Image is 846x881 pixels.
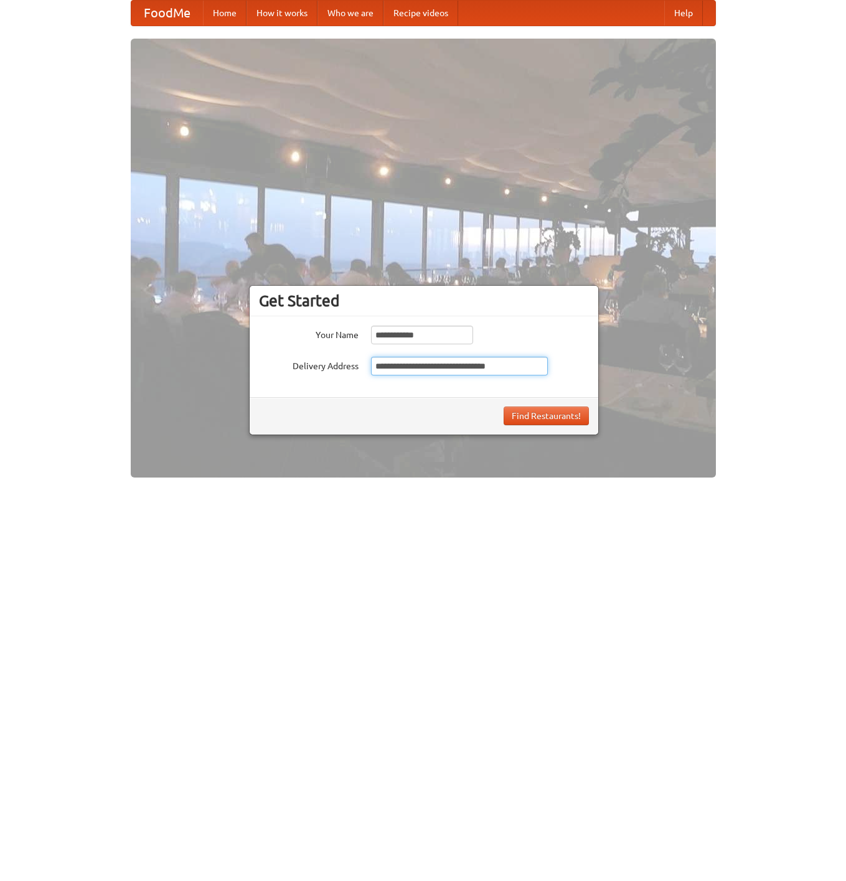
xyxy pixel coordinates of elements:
h3: Get Started [259,291,589,310]
a: FoodMe [131,1,203,26]
a: Home [203,1,247,26]
a: Who we are [317,1,383,26]
a: Help [664,1,703,26]
a: How it works [247,1,317,26]
label: Delivery Address [259,357,359,372]
button: Find Restaurants! [504,407,589,425]
a: Recipe videos [383,1,458,26]
label: Your Name [259,326,359,341]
